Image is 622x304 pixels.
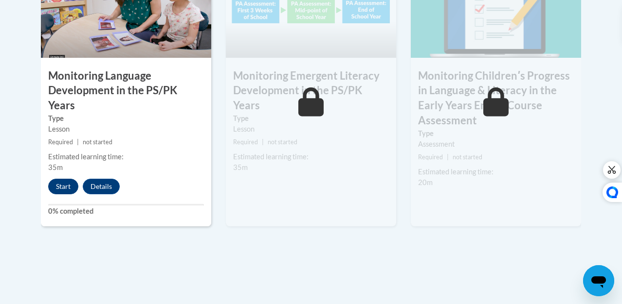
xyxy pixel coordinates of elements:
[233,163,248,171] span: 35m
[48,206,204,217] label: 0% completed
[453,153,482,161] span: not started
[418,153,443,161] span: Required
[411,68,581,128] h3: Monitoring Childrenʹs Progress in Language & Literacy in the Early Years End of Course Assessment
[83,179,120,194] button: Details
[418,167,574,177] div: Estimated learning time:
[418,178,433,186] span: 20m
[233,124,389,135] div: Lesson
[233,152,389,162] div: Estimated learning time:
[48,152,204,162] div: Estimated learning time:
[262,138,264,146] span: |
[447,153,449,161] span: |
[233,113,389,124] label: Type
[48,124,204,135] div: Lesson
[41,68,211,113] h3: Monitoring Language Development in the PS/PK Years
[583,265,614,296] iframe: Button to launch messaging window
[48,163,63,171] span: 35m
[83,138,112,146] span: not started
[418,128,574,139] label: Type
[48,113,204,124] label: Type
[48,138,73,146] span: Required
[77,138,79,146] span: |
[233,138,258,146] span: Required
[48,179,78,194] button: Start
[418,139,574,150] div: Assessment
[268,138,297,146] span: not started
[226,68,396,113] h3: Monitoring Emergent Literacy Development in the PS/PK Years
